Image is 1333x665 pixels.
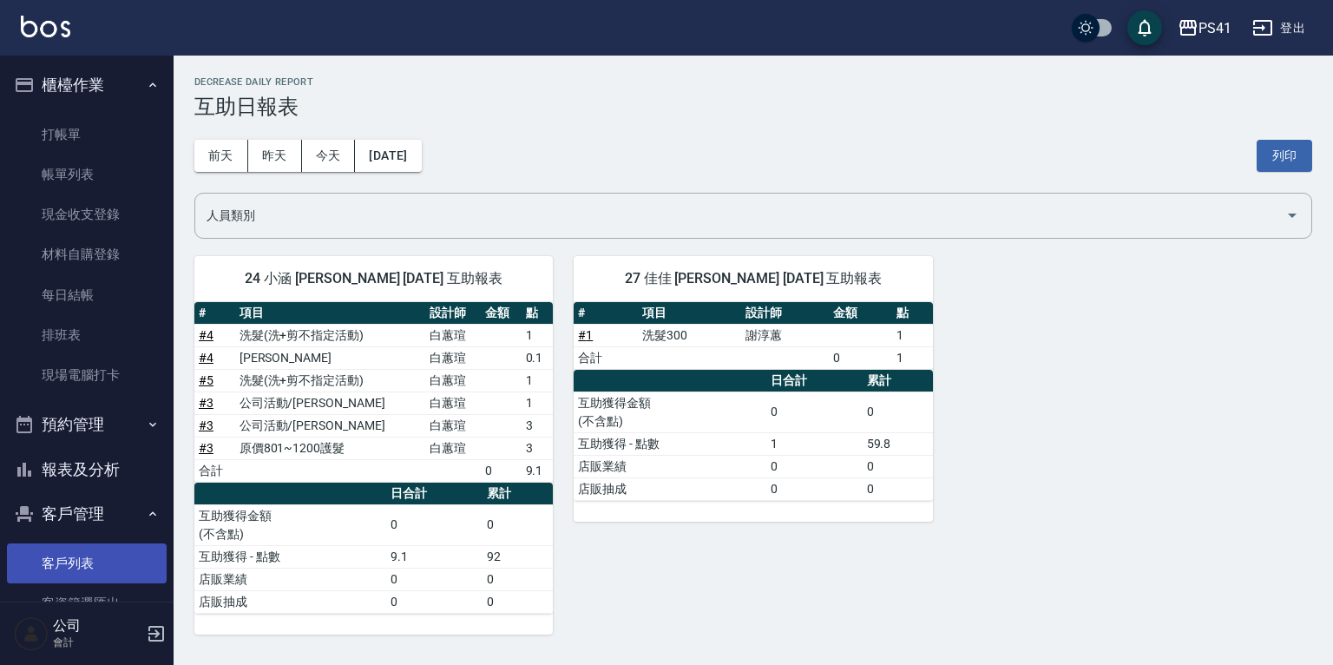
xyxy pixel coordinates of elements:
[578,328,593,342] a: #1
[199,418,213,432] a: #3
[199,351,213,365] a: #4
[7,402,167,447] button: 預約管理
[7,491,167,537] button: 客戶管理
[522,459,554,482] td: 9.1
[483,483,553,505] th: 累計
[574,302,637,325] th: #
[574,392,765,432] td: 互助獲得金額 (不含點)
[386,545,483,568] td: 9.1
[522,414,554,437] td: 3
[574,477,765,500] td: 店販抽成
[7,63,167,108] button: 櫃檯作業
[194,504,386,545] td: 互助獲得金額 (不含點)
[194,302,235,325] th: #
[892,302,932,325] th: 點
[194,76,1312,88] h2: Decrease Daily Report
[194,140,248,172] button: 前天
[483,568,553,590] td: 0
[235,346,425,369] td: [PERSON_NAME]
[741,324,828,346] td: 謝淳蕙
[53,617,141,635] h5: 公司
[248,140,302,172] button: 昨天
[235,369,425,392] td: 洗髮(洗+剪不指定活動)
[863,392,933,432] td: 0
[574,455,765,477] td: 店販業績
[766,455,863,477] td: 0
[1278,201,1306,229] button: Open
[425,346,481,369] td: 白蕙瑄
[892,324,932,346] td: 1
[1127,10,1162,45] button: save
[425,437,481,459] td: 白蕙瑄
[863,432,933,455] td: 59.8
[863,477,933,500] td: 0
[766,432,863,455] td: 1
[7,315,167,355] a: 排班表
[235,324,425,346] td: 洗髮(洗+剪不指定活動)
[194,545,386,568] td: 互助獲得 - 點數
[766,370,863,392] th: 日合計
[863,370,933,392] th: 累計
[386,504,483,545] td: 0
[199,373,213,387] a: #5
[522,346,554,369] td: 0.1
[7,115,167,155] a: 打帳單
[53,635,141,650] p: 會計
[14,616,49,651] img: Person
[741,302,828,325] th: 設計師
[199,396,213,410] a: #3
[892,346,932,369] td: 1
[355,140,421,172] button: [DATE]
[522,392,554,414] td: 1
[425,392,481,414] td: 白蕙瑄
[829,346,892,369] td: 0
[235,414,425,437] td: 公司活動/[PERSON_NAME]
[594,270,911,287] span: 27 佳佳 [PERSON_NAME] [DATE] 互助報表
[483,545,553,568] td: 92
[235,437,425,459] td: 原價801~1200護髮
[574,346,637,369] td: 合計
[766,392,863,432] td: 0
[863,455,933,477] td: 0
[194,568,386,590] td: 店販業績
[522,369,554,392] td: 1
[766,477,863,500] td: 0
[7,234,167,274] a: 材料自購登錄
[194,95,1312,119] h3: 互助日報表
[386,483,483,505] th: 日合計
[7,355,167,395] a: 現場電腦打卡
[199,441,213,455] a: #3
[194,302,553,483] table: a dense table
[1245,12,1312,44] button: 登出
[638,324,742,346] td: 洗髮300
[638,302,742,325] th: 項目
[194,459,235,482] td: 合計
[522,437,554,459] td: 3
[302,140,356,172] button: 今天
[574,302,932,370] table: a dense table
[574,432,765,455] td: 互助獲得 - 點數
[1171,10,1238,46] button: PS41
[425,414,481,437] td: 白蕙瑄
[574,370,932,501] table: a dense table
[7,194,167,234] a: 現金收支登錄
[7,543,167,583] a: 客戶列表
[829,302,892,325] th: 金額
[194,483,553,614] table: a dense table
[483,504,553,545] td: 0
[1198,17,1231,39] div: PS41
[481,302,522,325] th: 金額
[483,590,553,613] td: 0
[522,302,554,325] th: 點
[425,324,481,346] td: 白蕙瑄
[481,459,522,482] td: 0
[1257,140,1312,172] button: 列印
[425,302,481,325] th: 設計師
[215,270,532,287] span: 24 小涵 [PERSON_NAME] [DATE] 互助報表
[425,369,481,392] td: 白蕙瑄
[235,392,425,414] td: 公司活動/[PERSON_NAME]
[199,328,213,342] a: #4
[7,155,167,194] a: 帳單列表
[522,324,554,346] td: 1
[7,583,167,623] a: 客資篩選匯出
